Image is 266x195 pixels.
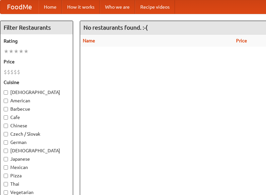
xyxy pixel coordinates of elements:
input: Thai [4,182,8,186]
label: Japanese [4,156,69,162]
label: Cafe [4,114,69,121]
input: American [4,99,8,103]
label: American [4,97,69,104]
li: $ [10,68,14,76]
a: Who we are [100,0,135,14]
li: ★ [9,48,14,55]
input: Barbecue [4,107,8,111]
input: Chinese [4,124,8,128]
input: Vegetarian [4,190,8,195]
h4: Filter Restaurants [0,21,73,34]
a: Home [39,0,62,14]
li: $ [7,68,10,76]
input: German [4,140,8,145]
li: ★ [4,48,9,55]
h5: Price [4,58,69,65]
input: [DEMOGRAPHIC_DATA] [4,90,8,95]
label: [DEMOGRAPHIC_DATA] [4,147,69,154]
li: $ [17,68,20,76]
li: ★ [24,48,29,55]
label: Chinese [4,122,69,129]
input: [DEMOGRAPHIC_DATA] [4,149,8,153]
a: FoodMe [0,0,39,14]
label: Mexican [4,164,69,171]
input: Cafe [4,115,8,120]
li: $ [14,68,17,76]
label: Barbecue [4,106,69,112]
a: Recipe videos [135,0,175,14]
label: Czech / Slovak [4,131,69,137]
h5: Rating [4,38,69,44]
h5: Cuisine [4,79,69,86]
input: Mexican [4,165,8,170]
a: Price [236,38,247,43]
label: Pizza [4,172,69,179]
a: Name [83,38,95,43]
label: Thai [4,181,69,187]
input: Pizza [4,174,8,178]
li: ★ [19,48,24,55]
input: Japanese [4,157,8,161]
input: Czech / Slovak [4,132,8,136]
label: German [4,139,69,146]
li: ★ [14,48,19,55]
ng-pluralize: No restaurants found. :-( [83,24,148,31]
a: How it works [62,0,100,14]
label: [DEMOGRAPHIC_DATA] [4,89,69,96]
li: $ [4,68,7,76]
